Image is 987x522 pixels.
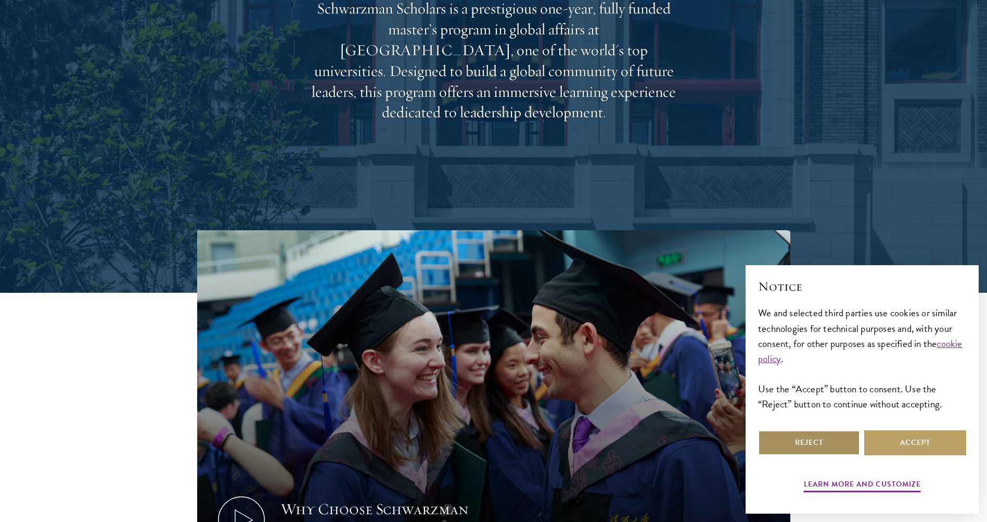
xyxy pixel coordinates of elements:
[758,305,966,411] div: We and selected third parties use cookies or similar technologies for technical purposes and, wit...
[758,336,963,366] a: cookie policy
[864,430,966,455] button: Accept
[758,278,966,295] h2: Notice
[758,430,860,455] button: Reject
[804,478,921,494] button: Learn more and customize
